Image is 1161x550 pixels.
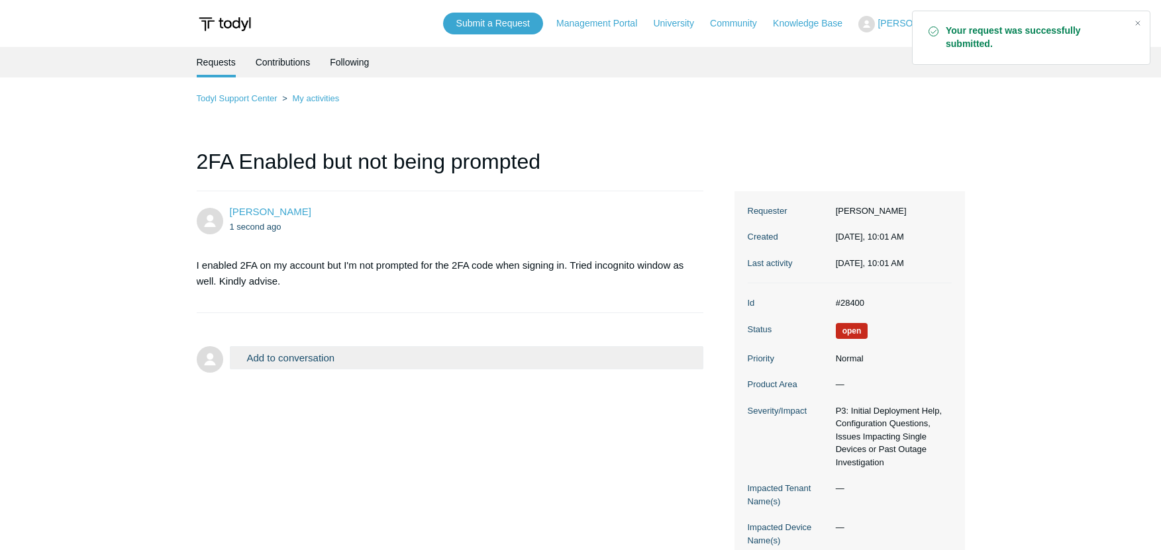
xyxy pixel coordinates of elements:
li: Todyl Support Center [197,93,280,103]
a: University [653,17,707,30]
span: We are working on a response for you [836,323,868,339]
dt: Requester [748,205,829,218]
li: Requests [197,47,236,77]
dd: P3: Initial Deployment Help, Configuration Questions, Issues Impacting Single Devices or Past Out... [829,404,952,469]
dd: — [829,521,952,534]
a: Following [330,47,369,77]
a: Todyl Support Center [197,93,278,103]
dt: Created [748,230,829,244]
dt: Severity/Impact [748,404,829,418]
a: [PERSON_NAME] [230,206,311,217]
a: Community [710,17,770,30]
dt: Last activity [748,257,829,270]
dd: #28400 [829,297,952,310]
a: Knowledge Base [773,17,856,30]
dt: Product Area [748,378,829,391]
p: I enabled 2FA on my account but I'm not prompted for the 2FA code when signing in. Tried incognit... [197,257,691,289]
a: Submit a Request [443,13,543,34]
dt: Id [748,297,829,310]
strong: Your request was successfully submitted. [946,24,1123,51]
span: [PERSON_NAME] [878,18,954,28]
dd: — [829,482,952,495]
time: 09/25/2025, 10:01 [230,222,281,232]
span: Paul Christian [230,206,311,217]
dt: Status [748,323,829,336]
a: Contributions [256,47,311,77]
li: My activities [279,93,339,103]
h1: 2FA Enabled but not being prompted [197,146,704,191]
img: Todyl Support Center Help Center home page [197,12,253,36]
time: 09/25/2025, 10:01 [836,258,904,268]
dd: [PERSON_NAME] [829,205,952,218]
a: Management Portal [556,17,650,30]
dd: — [829,378,952,391]
dt: Priority [748,352,829,365]
time: 09/25/2025, 10:01 [836,232,904,242]
button: [PERSON_NAME] [858,16,964,32]
dd: Normal [829,352,952,365]
dt: Impacted Device Name(s) [748,521,829,547]
button: Add to conversation [230,346,704,369]
dt: Impacted Tenant Name(s) [748,482,829,508]
div: Close [1129,14,1147,32]
a: My activities [292,93,339,103]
